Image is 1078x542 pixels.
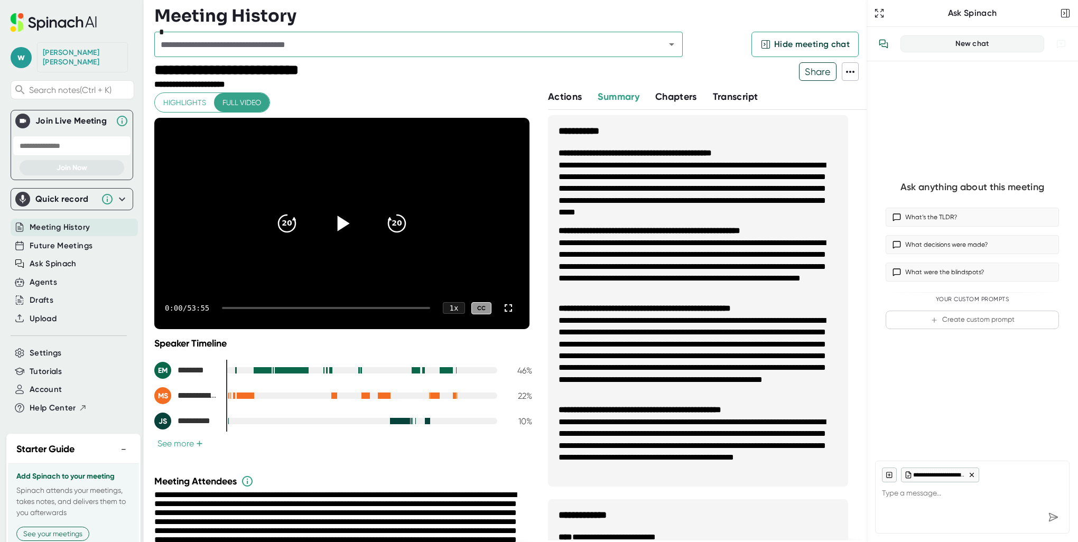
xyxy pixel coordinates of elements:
[15,189,128,210] div: Quick record
[30,221,90,233] button: Meeting History
[154,6,296,26] h3: Meeting History
[800,62,836,81] span: Share
[506,416,532,426] div: 10 %
[154,413,171,429] div: JS
[873,33,894,54] button: View conversation history
[154,338,532,349] div: Speaker Timeline
[548,91,582,102] span: Actions
[443,302,465,314] div: 1 x
[154,362,218,379] div: Ed Mason
[655,91,697,102] span: Chapters
[598,90,639,104] button: Summary
[29,85,131,95] span: Search notes (Ctrl + K)
[35,116,110,126] div: Join Live Meeting
[30,276,57,288] button: Agents
[548,90,582,104] button: Actions
[154,475,535,488] div: Meeting Attendees
[30,240,92,252] button: Future Meetings
[907,39,1037,49] div: New chat
[17,116,28,126] img: Join Live Meeting
[774,38,850,51] span: Hide meeting chat
[163,96,206,109] span: Highlights
[886,311,1059,329] button: Create custom prompt
[16,527,89,541] button: See your meetings
[30,384,62,396] button: Account
[30,347,62,359] button: Settings
[886,296,1059,303] div: Your Custom Prompts
[154,413,218,429] div: Jake Stein
[506,391,532,401] div: 22 %
[887,8,1058,18] div: Ask Spinach
[154,387,171,404] div: MS
[872,6,887,21] button: Expand to Ask Spinach page
[57,163,87,172] span: Join Now
[30,366,62,378] button: Tutorials
[1044,508,1063,527] div: Send message
[11,47,32,68] span: w
[20,160,124,175] button: Join Now
[154,438,206,449] button: See more+
[1058,6,1073,21] button: Close conversation sidebar
[799,62,837,81] button: Share
[16,472,131,481] h3: Add Spinach to your meeting
[751,32,859,57] button: Hide meeting chat
[900,181,1044,193] div: Ask anything about this meeting
[713,90,758,104] button: Transcript
[43,48,122,67] div: Riley Huang
[30,402,87,414] button: Help Center
[471,302,491,314] div: CC
[655,90,697,104] button: Chapters
[16,442,75,456] h2: Starter Guide
[598,91,639,102] span: Summary
[886,208,1059,227] button: What’s the TLDR?
[16,485,131,518] p: Spinach attends your meetings, takes notes, and delivers them to you afterwards
[886,263,1059,282] button: What were the blindspots?
[30,402,76,414] span: Help Center
[30,313,57,325] button: Upload
[713,91,758,102] span: Transcript
[506,366,532,376] div: 46 %
[165,304,209,312] div: 0:00 / 53:55
[196,440,203,448] span: +
[30,294,53,306] button: Drafts
[117,442,131,457] button: −
[886,235,1059,254] button: What decisions were made?
[214,93,269,113] button: Full video
[35,194,96,204] div: Quick record
[15,110,128,132] div: Join Live MeetingJoin Live Meeting
[30,258,77,270] button: Ask Spinach
[154,362,171,379] div: EM
[155,93,215,113] button: Highlights
[154,387,218,404] div: Mark Siciliano
[222,96,261,109] span: Full video
[664,37,679,52] button: Open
